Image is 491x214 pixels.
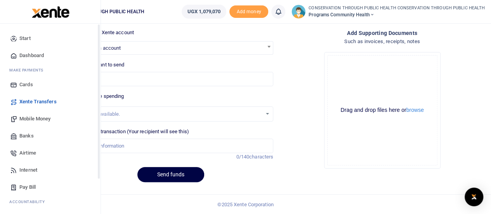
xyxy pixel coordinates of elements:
span: Pay Bill [19,183,36,191]
a: Start [6,30,94,47]
div: No options available. [74,110,262,118]
span: Programs Community Health [309,11,485,18]
span: Dashboard [19,52,44,59]
span: characters [249,154,273,160]
li: Ac [6,196,94,208]
li: M [6,64,94,76]
span: Search for an account [68,42,273,54]
span: 0/140 [236,154,250,160]
button: Send funds [137,167,204,182]
a: UGX 1,079,070 [182,5,226,19]
span: Internet [19,166,37,174]
button: browse [406,107,424,113]
a: Mobile Money [6,110,94,127]
span: ake Payments [13,67,43,73]
label: Memo for this transaction (Your recipient will see this) [68,128,189,136]
a: Cards [6,76,94,93]
span: UGX 1,079,070 [187,8,220,16]
span: Airtime [19,149,36,157]
a: Xente Transfers [6,93,94,110]
span: Search for an account [68,41,273,55]
div: Open Intercom Messenger [465,188,483,206]
li: Wallet ballance [179,5,229,19]
div: Drag and drop files here or [328,106,437,114]
span: Cards [19,81,33,89]
img: profile-user [291,5,305,19]
img: logo-large [32,6,69,18]
span: Add money [229,5,268,18]
a: Dashboard [6,47,94,64]
input: Enter extra information [68,139,273,153]
a: Add money [229,8,268,14]
h4: Add supporting Documents [279,29,485,37]
a: logo-small logo-large logo-large [31,9,69,14]
a: Banks [6,127,94,144]
a: Pay Bill [6,179,94,196]
span: countability [15,199,45,205]
h4: Such as invoices, receipts, notes [279,37,485,46]
span: Xente Transfers [19,98,57,106]
span: Mobile Money [19,115,50,123]
span: Banks [19,132,34,140]
a: profile-user CONSERVATION THROUGH PUBLIC HEALTH CONSERVATION THROUGH PUBLIC HEALTH Programs Commu... [291,5,485,19]
a: Airtime [6,144,94,162]
li: Toup your wallet [229,5,268,18]
div: File Uploader [324,52,441,169]
small: CONSERVATION THROUGH PUBLIC HEALTH CONSERVATION THROUGH PUBLIC HEALTH [309,5,485,12]
a: Internet [6,162,94,179]
span: Start [19,35,31,42]
input: UGX [68,72,273,87]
